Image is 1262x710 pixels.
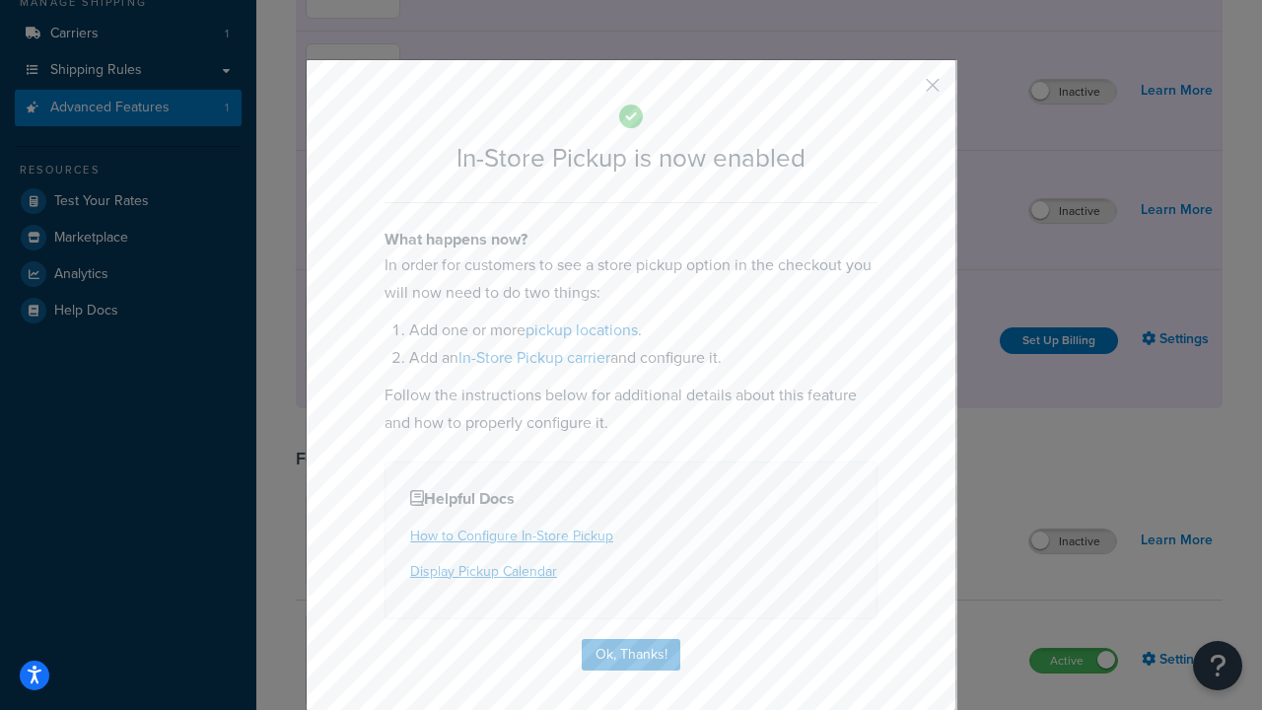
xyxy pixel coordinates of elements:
[409,317,877,344] li: Add one or more .
[409,344,877,372] li: Add an and configure it.
[582,639,680,671] button: Ok, Thanks!
[385,382,877,437] p: Follow the instructions below for additional details about this feature and how to properly confi...
[385,251,877,307] p: In order for customers to see a store pickup option in the checkout you will now need to do two t...
[410,561,557,582] a: Display Pickup Calendar
[410,526,613,546] a: How to Configure In-Store Pickup
[385,228,877,251] h4: What happens now?
[410,487,852,511] h4: Helpful Docs
[526,319,638,341] a: pickup locations
[385,144,877,173] h2: In-Store Pickup is now enabled
[458,346,610,369] a: In-Store Pickup carrier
